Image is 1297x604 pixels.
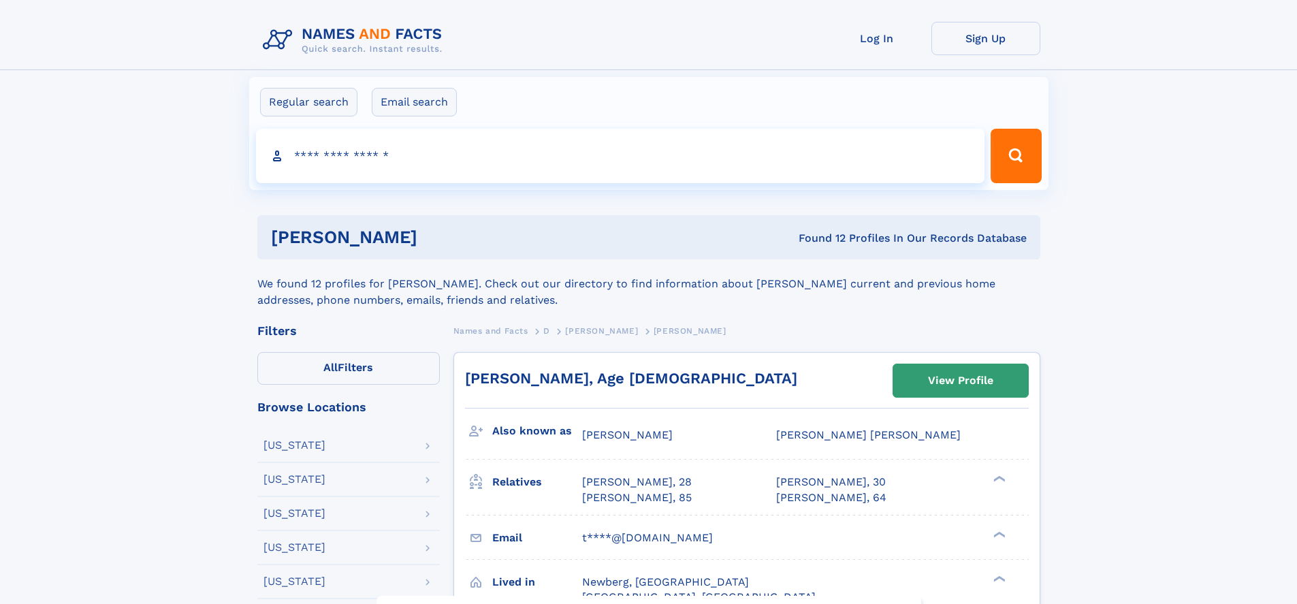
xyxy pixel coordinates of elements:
[990,574,1006,583] div: ❯
[893,364,1028,397] a: View Profile
[492,419,582,443] h3: Also known as
[582,575,749,588] span: Newberg, [GEOGRAPHIC_DATA]
[776,475,886,490] a: [PERSON_NAME], 30
[565,322,638,339] a: [PERSON_NAME]
[776,428,961,441] span: [PERSON_NAME] [PERSON_NAME]
[263,474,325,485] div: [US_STATE]
[260,88,357,116] label: Regular search
[263,440,325,451] div: [US_STATE]
[453,322,528,339] a: Names and Facts
[257,352,440,385] label: Filters
[776,490,886,505] a: [PERSON_NAME], 64
[263,542,325,553] div: [US_STATE]
[991,129,1041,183] button: Search Button
[263,576,325,587] div: [US_STATE]
[257,325,440,337] div: Filters
[492,526,582,550] h3: Email
[990,530,1006,539] div: ❯
[928,365,993,396] div: View Profile
[582,490,692,505] a: [PERSON_NAME], 85
[582,590,816,603] span: [GEOGRAPHIC_DATA], [GEOGRAPHIC_DATA]
[565,326,638,336] span: [PERSON_NAME]
[543,322,550,339] a: D
[543,326,550,336] span: D
[256,129,985,183] input: search input
[931,22,1040,55] a: Sign Up
[465,370,797,387] a: [PERSON_NAME], Age [DEMOGRAPHIC_DATA]
[257,401,440,413] div: Browse Locations
[257,22,453,59] img: Logo Names and Facts
[608,231,1027,246] div: Found 12 Profiles In Our Records Database
[582,428,673,441] span: [PERSON_NAME]
[822,22,931,55] a: Log In
[492,471,582,494] h3: Relatives
[257,259,1040,308] div: We found 12 profiles for [PERSON_NAME]. Check out our directory to find information about [PERSON...
[990,475,1006,483] div: ❯
[582,475,692,490] a: [PERSON_NAME], 28
[372,88,457,116] label: Email search
[654,326,726,336] span: [PERSON_NAME]
[271,229,608,246] h1: [PERSON_NAME]
[492,571,582,594] h3: Lived in
[263,508,325,519] div: [US_STATE]
[323,361,338,374] span: All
